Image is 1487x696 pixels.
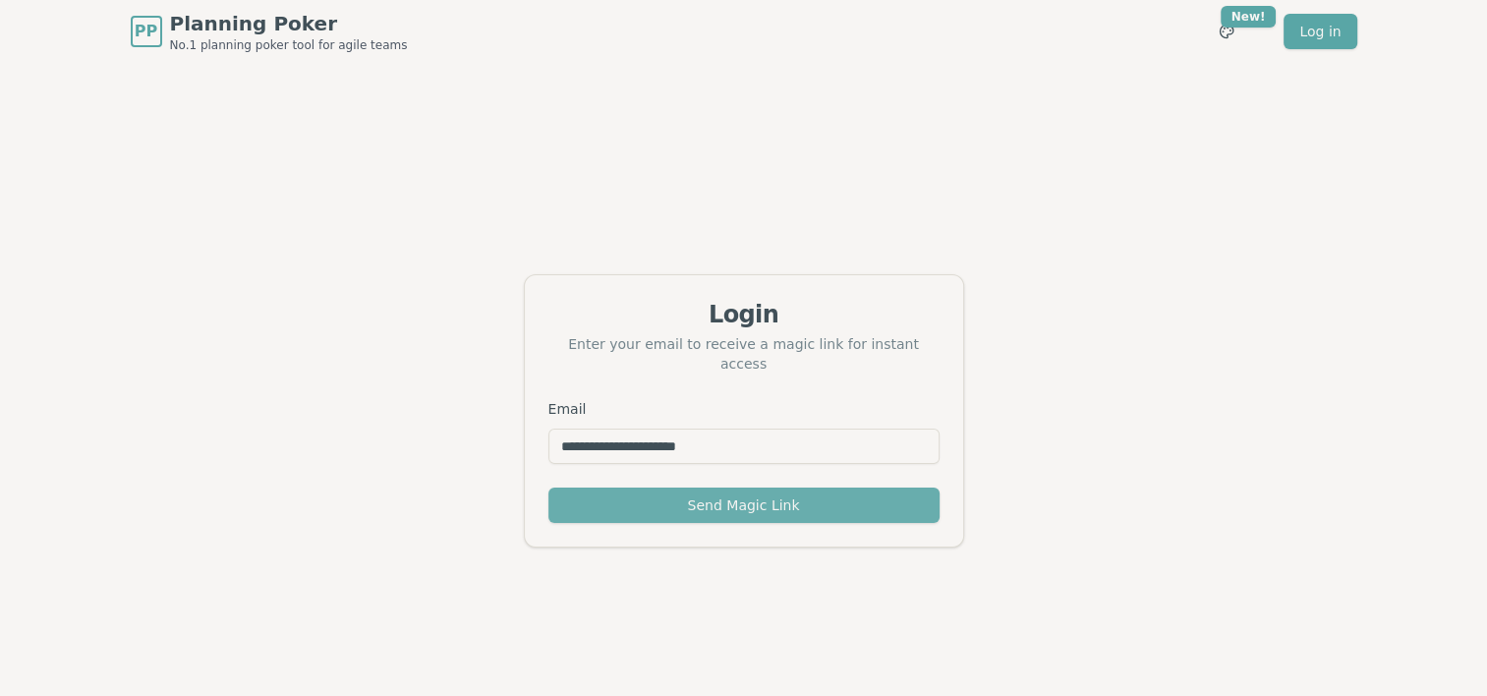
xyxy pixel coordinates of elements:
[1221,6,1277,28] div: New!
[131,10,408,53] a: PPPlanning PokerNo.1 planning poker tool for agile teams
[1209,14,1244,49] button: New!
[135,20,157,43] span: PP
[170,10,408,37] span: Planning Poker
[1284,14,1356,49] a: Log in
[548,488,940,523] button: Send Magic Link
[170,37,408,53] span: No.1 planning poker tool for agile teams
[548,299,940,330] div: Login
[548,401,587,417] label: Email
[548,334,940,374] div: Enter your email to receive a magic link for instant access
